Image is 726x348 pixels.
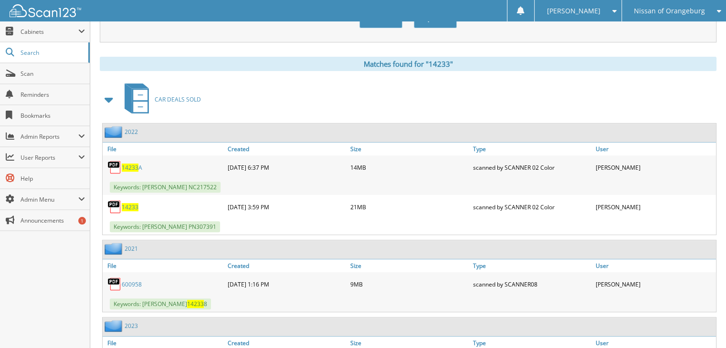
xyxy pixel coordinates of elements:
a: User [593,259,716,272]
img: folder2.png [105,126,125,138]
div: [PERSON_NAME] [593,158,716,177]
img: PDF.png [107,277,122,291]
a: Created [225,143,348,155]
div: [PERSON_NAME] [593,197,716,216]
div: scanned by SCANNER08 [471,275,593,294]
span: Scan [21,70,85,78]
div: Matches found for "14233" [100,57,716,71]
span: Keywords: [PERSON_NAME] PN307391 [110,221,220,232]
span: Nissan of Orangeburg [634,8,705,14]
a: Size [348,143,471,155]
span: 14233 [122,164,138,172]
a: Created [225,259,348,272]
a: User [593,143,716,155]
div: 1 [78,217,86,225]
span: Reminders [21,91,85,99]
a: 600958 [122,280,142,288]
img: scan123-logo-white.svg [10,4,81,17]
a: File [103,259,225,272]
div: [DATE] 6:37 PM [225,158,348,177]
img: folder2.png [105,320,125,332]
div: 9MB [348,275,471,294]
a: 2021 [125,245,138,253]
img: folder2.png [105,243,125,255]
a: Type [471,259,593,272]
span: Admin Reports [21,133,78,141]
a: Size [348,259,471,272]
span: Bookmarks [21,112,85,120]
div: 21MB [348,197,471,216]
span: Search [21,49,84,57]
span: Help [21,174,85,183]
div: scanned by SCANNER 02 Color [471,158,593,177]
span: Announcements [21,216,85,225]
a: 2023 [125,322,138,330]
img: PDF.png [107,200,122,214]
span: Keywords: [PERSON_NAME] NC217522 [110,182,221,193]
span: [PERSON_NAME] [547,8,600,14]
span: CAR DEALS SOLD [155,95,201,103]
div: [PERSON_NAME] [593,275,716,294]
div: 14MB [348,158,471,177]
a: 2022 [125,128,138,136]
span: Cabinets [21,28,78,36]
div: [DATE] 3:59 PM [225,197,348,216]
iframe: Chat Widget [678,302,726,348]
a: File [103,143,225,155]
span: 14233 [187,300,204,308]
a: 14233A [122,164,142,172]
span: Keywords: [PERSON_NAME] 8 [110,298,211,309]
a: CAR DEALS SOLD [119,81,201,118]
img: PDF.png [107,160,122,174]
span: User Reports [21,154,78,162]
a: Type [471,143,593,155]
div: scanned by SCANNER 02 Color [471,197,593,216]
div: [DATE] 1:16 PM [225,275,348,294]
a: 14233 [122,203,138,211]
span: Admin Menu [21,195,78,204]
